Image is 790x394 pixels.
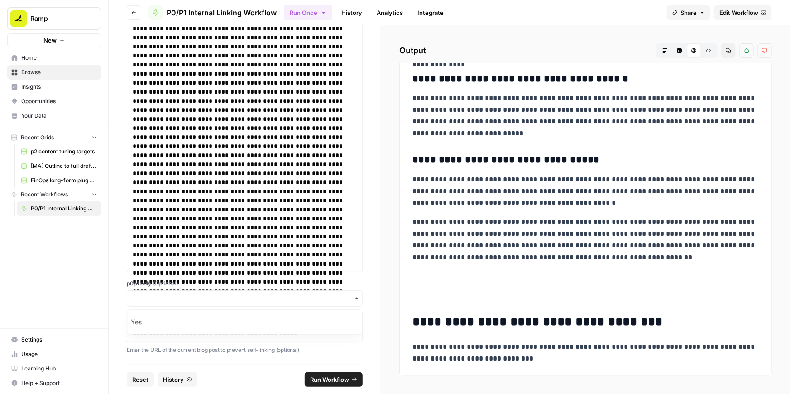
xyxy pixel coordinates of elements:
span: P0/P1 Internal Linking Workflow [167,7,277,18]
span: Recent Workflows [21,190,68,199]
a: Your Data [7,109,101,123]
span: Share [680,8,697,17]
span: P0/P1 Internal Linking Workflow [31,204,97,213]
a: [MA] Outline to full draft generator_WIP Grid [17,159,101,173]
button: History [158,372,197,387]
img: Ramp Logo [10,10,27,27]
button: Workspace: Ramp [7,7,101,30]
label: p0p1 only [127,280,363,288]
a: Edit Workflow [714,5,772,20]
button: Recent Grids [7,131,101,144]
span: Help + Support [21,379,97,387]
a: Integrate [412,5,449,20]
a: Opportunities [7,94,101,109]
span: FinOps long-form plug generator -> Publish Sanity updates [31,176,97,185]
a: Usage [7,347,101,361]
span: Browse [21,68,97,76]
span: p2 content tuning targets [31,147,97,156]
span: Insights [21,83,97,91]
a: FinOps long-form plug generator -> Publish Sanity updates [17,173,101,188]
button: Recent Workflows [7,188,101,201]
a: History [336,5,368,20]
span: Your Data [21,112,97,120]
a: Home [7,51,101,65]
a: P0/P1 Internal Linking Workflow [148,5,277,20]
span: History [163,375,184,384]
span: Settings [21,336,97,344]
a: Analytics [371,5,408,20]
span: (Optional) [153,280,178,288]
button: New [7,33,101,47]
a: Learning Hub [7,361,101,376]
span: Recent Grids [21,133,54,142]
a: Settings [7,332,101,347]
span: Run Workflow [310,375,349,384]
span: Edit Workflow [719,8,758,17]
span: Ramp [30,14,85,23]
button: Run Once [284,5,332,20]
span: Usage [21,350,97,358]
button: Reset [127,372,154,387]
span: Learning Hub [21,365,97,373]
button: Run Workflow [305,372,363,387]
a: Insights [7,80,101,94]
span: Opportunities [21,97,97,105]
a: P0/P1 Internal Linking Workflow [17,201,101,216]
span: [MA] Outline to full draft generator_WIP Grid [31,162,97,170]
button: Help + Support [7,376,101,390]
div: Yes [127,314,362,331]
button: Share [667,5,710,20]
span: New [43,36,57,45]
a: p2 content tuning targets [17,144,101,159]
span: Home [21,54,97,62]
a: Browse [7,65,101,80]
h2: Output [399,43,772,58]
p: Enter the URL of the current blog post to prevent self-linking (optional) [127,346,363,355]
span: Reset [132,375,148,384]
